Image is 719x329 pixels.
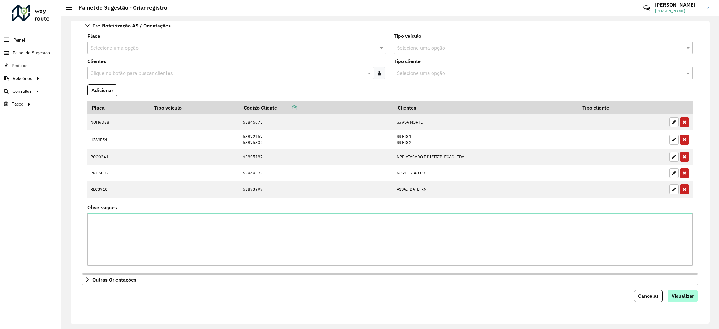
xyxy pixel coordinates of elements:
[394,114,578,130] td: SS ASA NORTE
[394,149,578,165] td: NRD ATACADO E DISTRIBUICAO LTDA
[638,293,658,299] span: Cancelar
[655,2,702,8] h3: [PERSON_NAME]
[87,204,117,211] label: Observações
[394,101,578,114] th: Clientes
[640,1,653,15] a: Contato Rápido
[12,88,32,95] span: Consultas
[655,8,702,14] span: [PERSON_NAME]
[277,105,297,111] a: Copiar
[394,130,578,149] td: SS BIS 1 SS BIS 2
[87,84,117,96] button: Adicionar
[13,50,50,56] span: Painel de Sugestão
[239,165,393,181] td: 63848523
[150,101,239,114] th: Tipo veículo
[634,290,663,302] button: Cancelar
[239,101,393,114] th: Código Cliente
[92,277,136,282] span: Outras Orientações
[578,101,666,114] th: Tipo cliente
[12,62,27,69] span: Pedidos
[87,114,150,130] td: NOH6D88
[87,165,150,181] td: PNU5033
[239,114,393,130] td: 63846675
[672,293,694,299] span: Visualizar
[394,57,421,65] label: Tipo cliente
[394,32,421,40] label: Tipo veículo
[12,101,23,107] span: Tático
[239,149,393,165] td: 63805187
[13,75,32,82] span: Relatórios
[82,20,698,31] a: Pre-Roteirização AS / Orientações
[87,181,150,198] td: REC3910
[87,101,150,114] th: Placa
[92,23,171,28] span: Pre-Roteirização AS / Orientações
[87,57,106,65] label: Clientes
[13,37,25,43] span: Painel
[87,149,150,165] td: POO0341
[82,274,698,285] a: Outras Orientações
[87,130,150,149] td: HZS9F54
[668,290,698,302] button: Visualizar
[72,4,167,11] h2: Painel de Sugestão - Criar registro
[87,32,100,40] label: Placa
[394,181,578,198] td: ASSAI [DATE] RN
[239,130,393,149] td: 63872167 63875309
[239,181,393,198] td: 63873997
[82,31,698,274] div: Pre-Roteirização AS / Orientações
[394,165,578,181] td: NORDESTAO CD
